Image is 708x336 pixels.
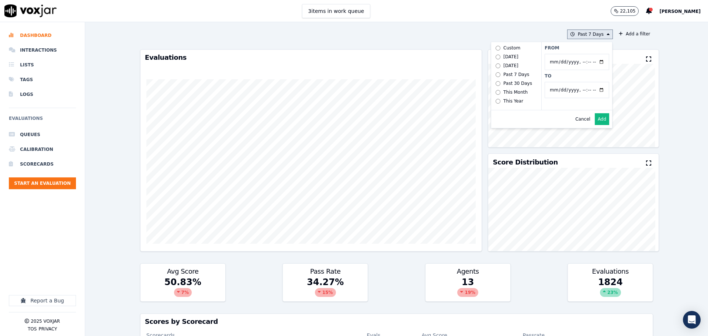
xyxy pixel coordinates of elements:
[503,89,528,95] div: This Month
[496,72,500,77] input: Past 7 Days
[659,9,701,14] span: [PERSON_NAME]
[545,73,609,79] label: To
[545,45,609,51] label: From
[496,81,500,86] input: Past 30 Days
[174,288,192,297] div: 7 %
[9,43,76,58] a: Interactions
[659,7,708,15] button: [PERSON_NAME]
[315,288,336,297] div: 15 %
[283,276,368,301] div: 34.27 %
[496,90,500,95] input: This Month
[9,114,76,127] h6: Evaluations
[9,157,76,172] a: Scorecards
[496,63,500,68] input: [DATE]
[503,54,518,60] div: [DATE]
[9,28,76,43] a: Dashboard
[430,268,506,275] h3: Agents
[9,142,76,157] a: Calibration
[145,318,648,325] h3: Scores by Scorecard
[9,87,76,102] a: Logs
[9,127,76,142] a: Queues
[620,8,635,14] p: 22,105
[683,311,701,329] div: Open Intercom Messenger
[9,72,76,87] a: Tags
[503,63,518,69] div: [DATE]
[4,4,57,17] img: voxjar logo
[140,276,225,301] div: 50.83 %
[503,80,532,86] div: Past 30 Days
[426,276,510,301] div: 13
[595,113,609,125] button: Add
[9,58,76,72] a: Lists
[503,45,520,51] div: Custom
[503,98,523,104] div: This Year
[496,99,500,104] input: This Year
[572,268,648,275] h3: Evaluations
[503,72,529,77] div: Past 7 Days
[28,326,37,332] button: TOS
[611,6,639,16] button: 22,105
[600,288,621,297] div: 23 %
[493,159,558,166] h3: Score Distribution
[496,46,500,51] input: Custom
[575,116,590,122] button: Cancel
[496,55,500,59] input: [DATE]
[145,268,221,275] h3: Avg Score
[568,276,653,301] div: 1824
[287,268,363,275] h3: Pass Rate
[145,54,478,61] h3: Evaluations
[567,30,613,39] button: Past 7 Days Custom [DATE] [DATE] Past 7 Days Past 30 Days This Month This Year From To Cancel Add
[457,288,478,297] div: 19 %
[31,318,60,324] p: 2025 Voxjar
[616,30,653,38] button: Add a filter
[611,6,646,16] button: 22,105
[9,177,76,189] button: Start an Evaluation
[9,295,76,306] button: Report a Bug
[39,326,57,332] button: Privacy
[302,4,371,18] button: 3items in work queue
